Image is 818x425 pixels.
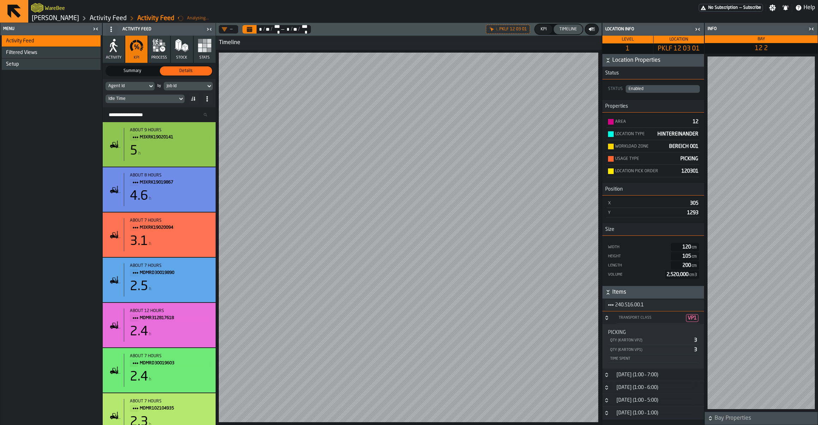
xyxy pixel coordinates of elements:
[270,26,273,32] div: /
[667,272,698,277] span: 2,520,000
[90,14,127,22] a: link-to-/wh/i/1653e8cc-126b-480f-9c47-e01e76aa4a88/feed/005d0a57-fc0b-4500-9842-3456f0aceb58
[32,14,79,22] a: link-to-/wh/i/1653e8cc-126b-480f-9c47-e01e76aa4a88/simulations
[609,338,691,343] div: Qty (KARTON VP2)
[285,26,290,32] div: Select date range
[607,273,662,277] div: Volume
[612,288,703,297] span: Items
[607,245,668,250] div: Width
[130,173,210,178] div: Start: 9/25/2025, 4:00:36 AM - End: 9/25/2025, 9:17:57 AM
[130,309,210,322] div: Title
[779,4,792,11] label: button-toggle-Notifications
[496,28,499,31] div: L.
[130,218,210,232] div: Title
[103,167,216,212] div: stat-
[604,45,652,53] span: 1
[602,299,704,311] h3: title-section-[object Object]
[612,56,703,65] span: Location Properties
[602,183,704,196] h3: title-section-Position
[151,55,167,60] span: process
[2,26,91,31] div: Menu
[130,144,138,158] div: 5
[149,241,151,246] span: h
[45,4,65,11] h2: Sub Title
[130,173,210,186] div: Title
[265,26,270,32] div: Select date range
[608,354,698,363] div: StatList-item-Time Spent
[602,410,611,416] button: Button-25 September (1:00 – 1:00)-closed
[242,25,257,34] button: Select date range
[140,359,204,367] span: MDMRD30019603
[130,218,210,223] div: about 7 hours
[692,245,697,250] span: cm
[130,399,210,404] div: Start: 9/25/2025, 4:14:07 AM - End: 9/25/2025, 9:27:02 AM
[130,399,210,412] div: Title
[6,61,19,67] span: Setup
[616,312,700,324] div: StatList-item-Transport Class
[602,186,623,192] span: Position
[602,407,704,419] h3: title-section-25 September (1:00 – 1:00)
[699,4,763,12] div: Menu Subscription
[535,24,552,34] button: button-KPI
[602,385,611,390] button: Button-25 September (1:00 – 6:00)-closed
[272,24,281,35] div: Select date range
[607,128,700,140] div: StatList-item-Location Type
[680,156,698,161] span: PICKING
[607,261,699,270] div: StatList-item-Length
[607,208,700,217] div: StatList-item-Y
[554,24,583,34] button: button-Timeline
[607,270,699,279] div: RAW: 2520000
[167,84,203,89] div: DropdownMenuValue-jobId
[222,26,233,32] div: DropdownMenuValue-
[602,324,704,369] div: stat-PICKING
[602,103,628,109] span: Properties
[106,66,158,76] div: thumb
[159,66,213,76] label: button-switch-multi-Details
[281,26,285,32] span: —
[187,16,209,21] div: Analysing...
[31,1,43,14] a: logo-header
[657,132,698,137] span: HINTEREINANDER
[708,5,738,10] span: No Subscription
[739,5,742,10] span: —
[622,37,634,42] span: Level
[130,189,148,203] div: 4.6
[130,309,210,313] div: Start: 9/25/2025, 12:00:08 AM - End: 9/25/2025, 3:45:29 AM
[607,115,700,128] div: StatList-item-Area
[140,133,204,141] span: M3XRK19020141
[137,14,174,22] a: link-to-/wh/i/1653e8cc-126b-480f-9c47-e01e76aa4a88/feed/005d0a57-fc0b-4500-9842-3456f0aceb58
[585,24,598,34] button: button-
[758,37,765,41] span: Bay
[149,287,151,292] span: h
[199,55,210,60] span: Stats
[130,354,210,367] div: Title
[804,4,815,12] span: Help
[130,263,210,277] div: Title
[130,128,210,133] div: Start: 9/25/2025, 2:26:25 AM - End: 9/25/2025, 8:52:26 AM
[602,67,704,79] h3: title-section-Status
[140,179,204,186] span: M3XRK19019867
[140,224,204,232] span: M3XRK19020094
[130,173,210,178] div: about 8 hours
[149,196,151,201] span: h
[103,212,216,257] div: stat-
[31,14,423,23] nav: Breadcrumb
[602,100,704,113] h3: title-section-Properties
[608,330,698,335] div: Title
[293,26,298,32] div: Select date range
[130,325,148,339] div: 2.4
[290,26,293,32] div: /
[0,23,102,35] header: Menu
[602,315,611,321] button: Button-[object Object]-open
[607,85,700,93] div: StatusDropdownMenuValue-Enabled
[612,397,662,403] div: [DATE] (1:00 – 5:00)
[609,357,694,361] div: Time Spent
[130,128,210,141] div: Title
[263,26,265,32] div: /
[130,354,210,359] div: about 7 hours
[602,286,704,299] button: button-
[743,5,761,10] span: Subscribe
[160,66,212,76] div: thumb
